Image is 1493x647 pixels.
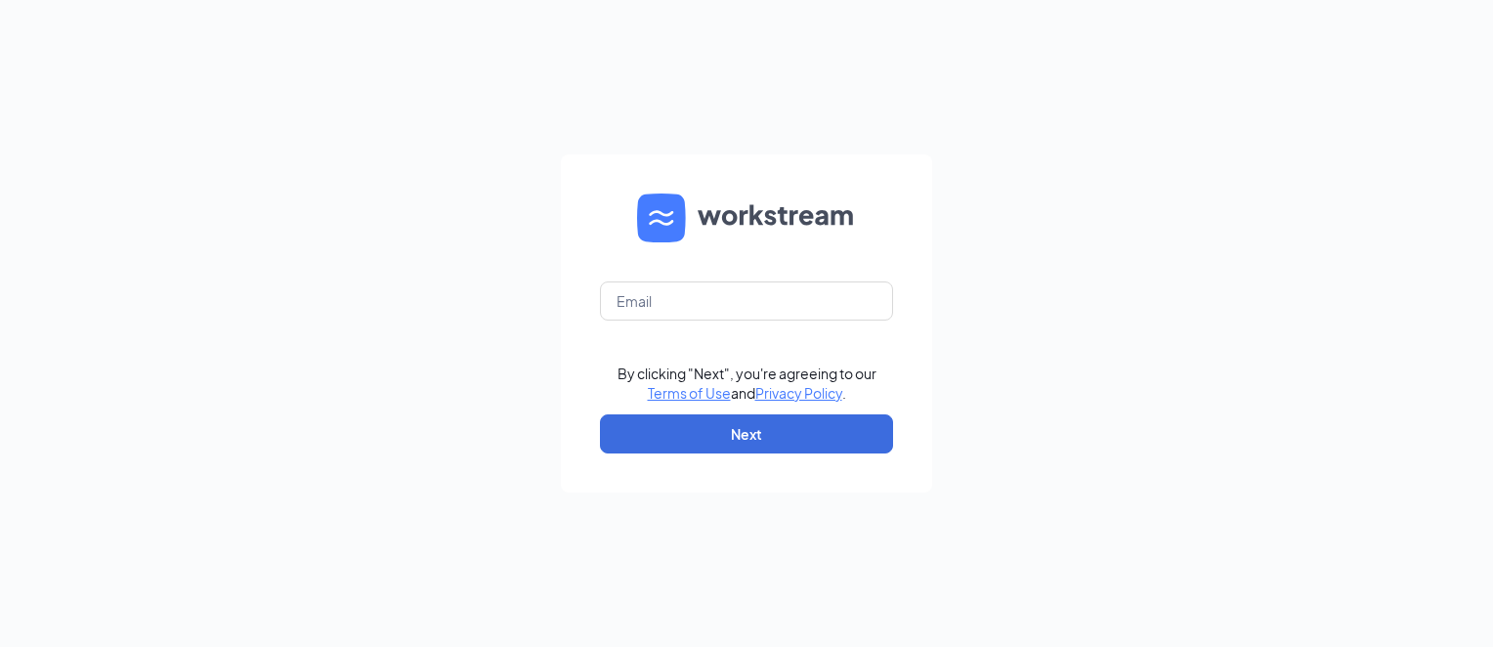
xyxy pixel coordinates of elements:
[600,414,893,453] button: Next
[648,384,731,402] a: Terms of Use
[618,364,876,403] div: By clicking "Next", you're agreeing to our and .
[637,194,856,242] img: WS logo and Workstream text
[755,384,842,402] a: Privacy Policy
[600,281,893,321] input: Email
